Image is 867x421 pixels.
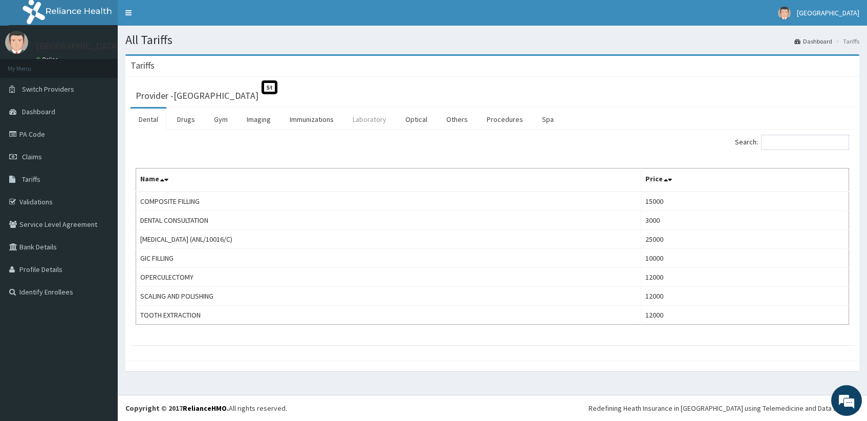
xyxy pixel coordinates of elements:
h1: All Tariffs [125,33,859,47]
td: OPERCULECTOMY [136,268,641,287]
h3: Tariffs [131,61,155,70]
label: Search: [735,135,849,150]
td: GIC FILLING [136,249,641,268]
td: 3000 [641,211,849,230]
td: COMPOSITE FILLING [136,192,641,211]
li: Tariffs [833,37,859,46]
img: User Image [5,31,28,54]
span: Dashboard [22,107,55,116]
a: Dental [131,109,166,130]
input: Search: [761,135,849,150]
span: Switch Providers [22,85,74,94]
a: Others [438,109,476,130]
th: Price [641,169,849,192]
a: Optical [397,109,436,130]
td: 12000 [641,268,849,287]
span: Tariffs [22,175,40,184]
td: TOOTH EXTRACTION [136,306,641,325]
span: Claims [22,152,42,161]
strong: Copyright © 2017 . [125,404,229,413]
img: User Image [778,7,791,19]
div: Redefining Heath Insurance in [GEOGRAPHIC_DATA] using Telemedicine and Data Science! [589,403,859,413]
a: Gym [206,109,236,130]
td: 12000 [641,306,849,325]
footer: All rights reserved. [118,395,867,421]
th: Name [136,169,641,192]
a: Dashboard [794,37,832,46]
td: DENTAL CONSULTATION [136,211,641,230]
h3: Provider - [GEOGRAPHIC_DATA] [136,91,258,100]
span: St [262,80,277,94]
a: Spa [534,109,562,130]
td: 12000 [641,287,849,306]
a: Immunizations [281,109,342,130]
td: 25000 [641,230,849,249]
td: [MEDICAL_DATA] (ANL/10016/C) [136,230,641,249]
td: 10000 [641,249,849,268]
a: Drugs [169,109,203,130]
td: 15000 [641,192,849,211]
a: RelianceHMO [183,404,227,413]
a: Procedures [479,109,531,130]
p: [GEOGRAPHIC_DATA] [36,41,120,51]
td: SCALING AND POLISHING [136,287,641,306]
a: Laboratory [344,109,395,130]
span: [GEOGRAPHIC_DATA] [797,8,859,17]
a: Online [36,56,60,63]
a: Imaging [239,109,279,130]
